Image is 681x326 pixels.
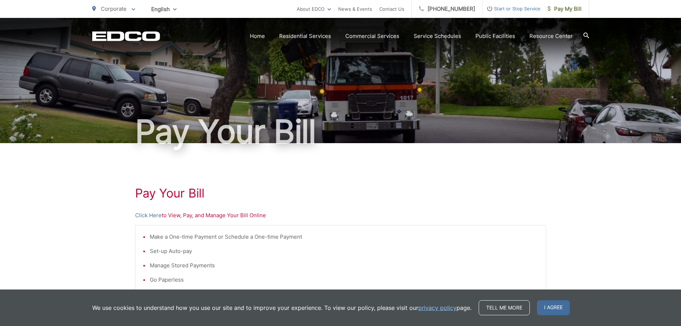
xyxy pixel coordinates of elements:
[297,5,331,13] a: About EDCO
[150,233,539,241] li: Make a One-time Payment or Schedule a One-time Payment
[92,303,472,312] p: We use cookies to understand how you use our site and to improve your experience. To view our pol...
[418,303,457,312] a: privacy policy
[414,32,461,40] a: Service Schedules
[279,32,331,40] a: Residential Services
[135,211,162,220] a: Click Here
[529,32,573,40] a: Resource Center
[92,31,160,41] a: EDCD logo. Return to the homepage.
[92,114,589,150] h1: Pay Your Bill
[101,5,127,12] span: Corporate
[150,247,539,256] li: Set-up Auto-pay
[338,5,372,13] a: News & Events
[250,32,265,40] a: Home
[548,5,582,13] span: Pay My Bill
[135,211,546,220] p: to View, Pay, and Manage Your Bill Online
[135,186,546,200] h1: Pay Your Bill
[150,276,539,284] li: Go Paperless
[379,5,404,13] a: Contact Us
[150,261,539,270] li: Manage Stored Payments
[345,32,399,40] a: Commercial Services
[537,300,570,315] span: I agree
[146,3,182,15] span: English
[479,300,530,315] a: Tell me more
[475,32,515,40] a: Public Facilities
